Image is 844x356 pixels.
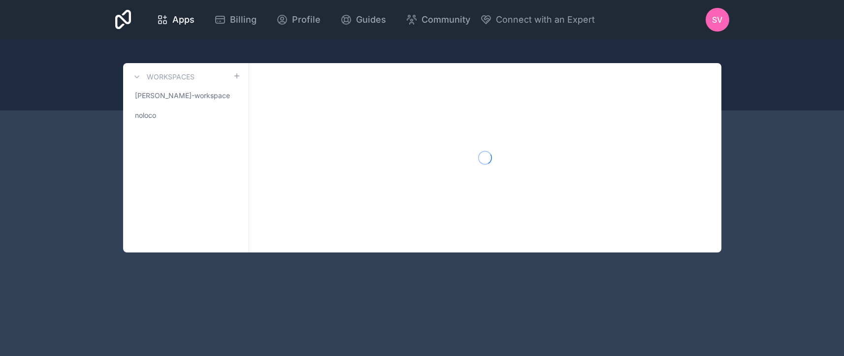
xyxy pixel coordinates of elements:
[356,13,386,27] span: Guides
[149,9,202,31] a: Apps
[135,110,156,120] span: noloco
[131,87,241,105] a: [PERSON_NAME]-workspace
[496,13,595,27] span: Connect with an Expert
[422,13,470,27] span: Community
[206,9,264,31] a: Billing
[712,14,722,26] span: SV
[332,9,394,31] a: Guides
[135,91,230,101] span: [PERSON_NAME]-workspace
[292,13,321,27] span: Profile
[230,13,257,27] span: Billing
[131,71,195,83] a: Workspaces
[480,13,595,27] button: Connect with an Expert
[131,107,241,124] a: noloco
[172,13,195,27] span: Apps
[147,72,195,82] h3: Workspaces
[268,9,328,31] a: Profile
[398,9,478,31] a: Community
